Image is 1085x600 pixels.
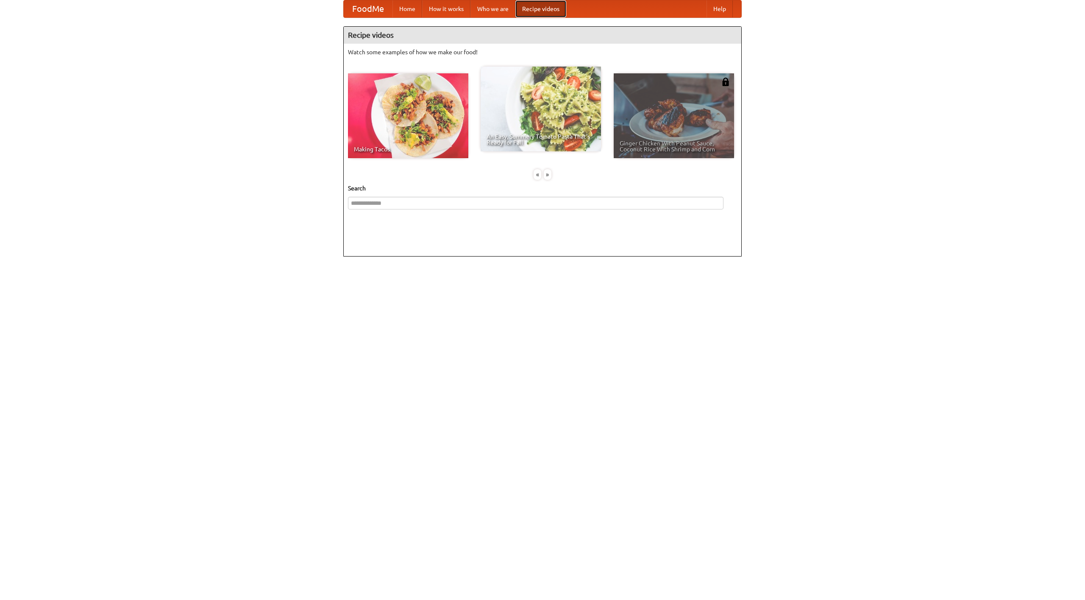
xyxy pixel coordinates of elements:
p: Watch some examples of how we make our food! [348,48,737,56]
a: Making Tacos [348,73,468,158]
div: » [544,169,551,180]
div: « [534,169,541,180]
h4: Recipe videos [344,27,741,44]
a: Help [707,0,733,17]
a: Recipe videos [515,0,566,17]
span: An Easy, Summery Tomato Pasta That's Ready for Fall [487,134,595,145]
img: 483408.png [721,78,730,86]
a: An Easy, Summery Tomato Pasta That's Ready for Fall [481,67,601,151]
a: FoodMe [344,0,392,17]
a: Who we are [470,0,515,17]
span: Making Tacos [354,146,462,152]
h5: Search [348,184,737,193]
a: How it works [422,0,470,17]
a: Home [392,0,422,17]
